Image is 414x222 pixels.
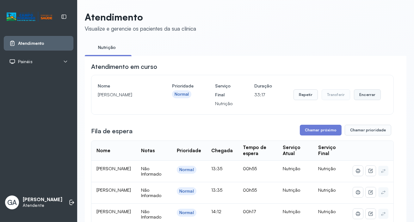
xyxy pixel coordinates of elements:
[254,90,272,99] p: 33:17
[215,99,233,108] p: Nutrição
[211,209,221,214] span: 14:12
[85,42,129,53] a: Nutrição
[18,59,33,64] span: Painéis
[243,209,256,214] span: 00h17
[179,189,194,194] div: Normal
[177,148,201,154] div: Prioridade
[175,92,189,97] div: Normal
[96,209,131,214] span: [PERSON_NAME]
[91,127,133,135] h3: Fila de espera
[283,209,308,214] div: Nutrição
[141,148,155,154] div: Notas
[172,81,194,90] h4: Prioridade
[98,81,151,90] h4: Nome
[354,89,381,100] button: Encerrar
[300,125,342,135] button: Chamar próximo
[211,148,233,154] div: Chegada
[283,166,308,171] div: Nutrição
[7,12,52,22] img: Logotipo do estabelecimento
[254,81,272,90] h4: Duração
[211,187,222,193] span: 13:35
[283,187,308,193] div: Nutrição
[23,197,62,203] p: [PERSON_NAME]
[318,187,336,193] span: Nutrição
[85,25,196,32] div: Visualize e gerencie os pacientes da sua clínica
[141,209,161,220] span: Não Informado
[96,166,131,171] span: [PERSON_NAME]
[243,187,257,193] span: 00h55
[345,125,392,135] button: Chamar prioridade
[243,166,257,171] span: 00h55
[141,187,161,198] span: Não Informado
[179,210,194,215] div: Normal
[96,187,131,193] span: [PERSON_NAME]
[318,166,336,171] span: Nutrição
[23,203,62,208] p: Atendente
[318,209,336,214] span: Nutrição
[141,166,161,177] span: Não Informado
[179,167,194,172] div: Normal
[18,41,44,46] span: Atendimento
[283,145,308,157] div: Serviço Atual
[294,89,318,100] button: Repetir
[211,166,222,171] span: 13:35
[91,62,157,71] h3: Atendimento em curso
[318,145,343,157] div: Serviço Final
[9,40,68,46] a: Atendimento
[215,81,233,99] h4: Serviço Final
[243,145,273,157] div: Tempo de espera
[322,89,350,100] button: Transferir
[96,148,110,154] div: Nome
[98,90,151,99] p: [PERSON_NAME]
[85,11,196,23] p: Atendimento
